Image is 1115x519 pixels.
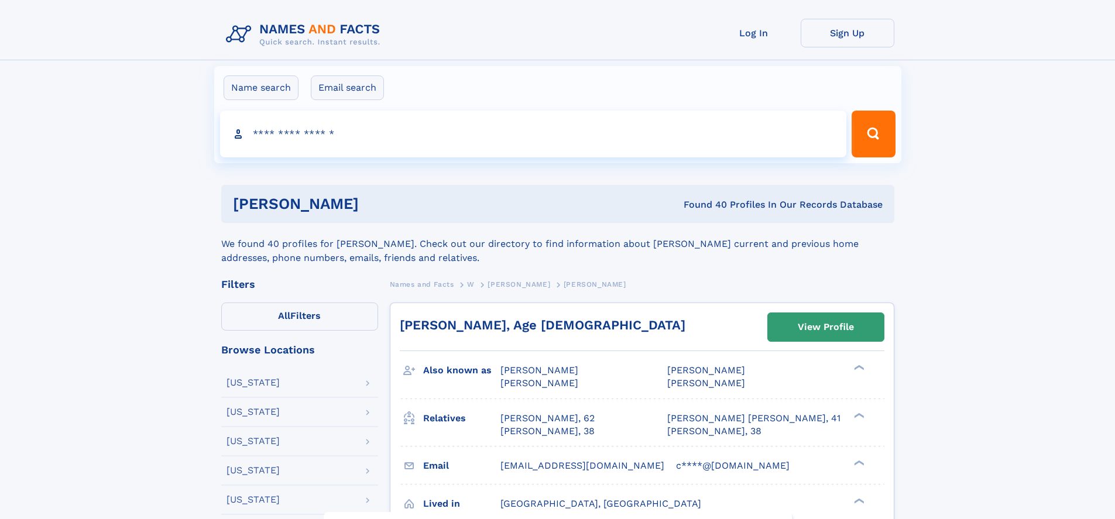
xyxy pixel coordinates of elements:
a: Names and Facts [390,277,454,291]
span: All [278,310,290,321]
a: W [467,277,475,291]
span: [EMAIL_ADDRESS][DOMAIN_NAME] [500,460,664,471]
div: ❯ [851,459,865,466]
a: [PERSON_NAME] [488,277,550,291]
span: W [467,280,475,288]
h3: Relatives [423,408,500,428]
h3: Also known as [423,360,500,380]
div: Found 40 Profiles In Our Records Database [521,198,883,211]
input: search input [220,111,847,157]
a: [PERSON_NAME] [PERSON_NAME], 41 [667,412,840,425]
div: ❯ [851,364,865,372]
a: [PERSON_NAME], 38 [500,425,595,438]
a: [PERSON_NAME], 38 [667,425,761,438]
h1: [PERSON_NAME] [233,197,522,211]
label: Filters [221,303,378,331]
div: ❯ [851,497,865,504]
div: [US_STATE] [227,466,280,475]
a: Log In [707,19,801,47]
label: Email search [311,75,384,100]
h3: Lived in [423,494,500,514]
span: [PERSON_NAME] [564,280,626,288]
div: Browse Locations [221,345,378,355]
span: [PERSON_NAME] [500,377,578,389]
span: [PERSON_NAME] [500,365,578,376]
div: ❯ [851,411,865,419]
div: Filters [221,279,378,290]
a: View Profile [768,313,884,341]
a: [PERSON_NAME], 62 [500,412,595,425]
span: [PERSON_NAME] [667,365,745,376]
a: Sign Up [801,19,894,47]
h3: Email [423,456,500,476]
div: [US_STATE] [227,436,280,446]
div: We found 40 profiles for [PERSON_NAME]. Check out our directory to find information about [PERSON... [221,223,894,265]
div: [US_STATE] [227,495,280,504]
span: [PERSON_NAME] [488,280,550,288]
div: View Profile [798,314,854,341]
button: Search Button [852,111,895,157]
label: Name search [224,75,299,100]
div: [US_STATE] [227,407,280,417]
span: [PERSON_NAME] [667,377,745,389]
a: [PERSON_NAME], Age [DEMOGRAPHIC_DATA] [400,318,685,332]
span: [GEOGRAPHIC_DATA], [GEOGRAPHIC_DATA] [500,498,701,509]
img: Logo Names and Facts [221,19,390,50]
div: [US_STATE] [227,378,280,387]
